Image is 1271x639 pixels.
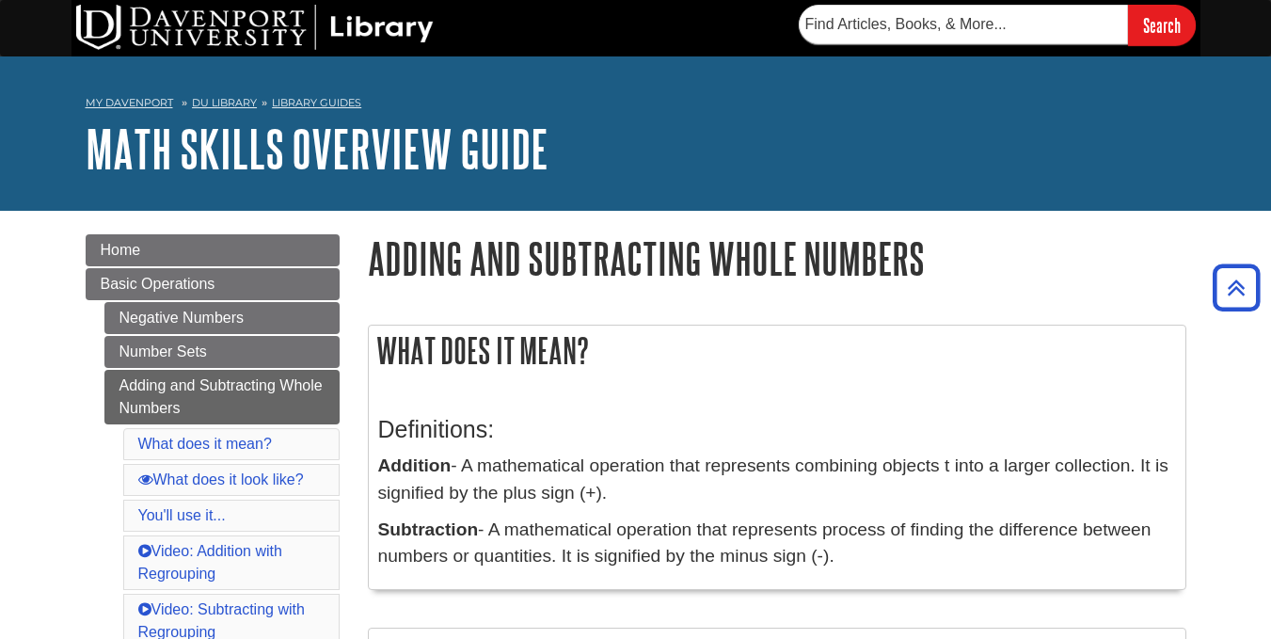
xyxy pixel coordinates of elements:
[104,336,340,368] a: Number Sets
[192,96,257,109] a: DU Library
[138,436,272,452] a: What does it mean?
[799,5,1196,45] form: Searches DU Library's articles, books, and more
[86,268,340,300] a: Basic Operations
[86,95,173,111] a: My Davenport
[76,5,434,50] img: DU Library
[138,507,226,523] a: You'll use it...
[101,242,141,258] span: Home
[378,453,1176,507] p: - A mathematical operation that represents combining objects t into a larger collection. It is si...
[1206,275,1266,300] a: Back to Top
[368,234,1186,282] h1: Adding and Subtracting Whole Numbers
[378,455,452,475] b: Addition
[799,5,1128,44] input: Find Articles, Books, & More...
[138,543,282,582] a: Video: Addition with Regrouping
[1128,5,1196,45] input: Search
[104,302,340,334] a: Negative Numbers
[104,370,340,424] a: Adding and Subtracting Whole Numbers
[378,416,1176,443] h3: Definitions:
[86,234,340,266] a: Home
[101,276,215,292] span: Basic Operations
[378,517,1176,571] p: - A mathematical operation that represents process of finding the difference between numbers or q...
[378,519,479,539] b: Subtraction
[86,90,1186,120] nav: breadcrumb
[369,326,1185,375] h2: What does it mean?
[86,120,548,178] a: Math Skills Overview Guide
[138,471,304,487] a: What does it look like?
[272,96,361,109] a: Library Guides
